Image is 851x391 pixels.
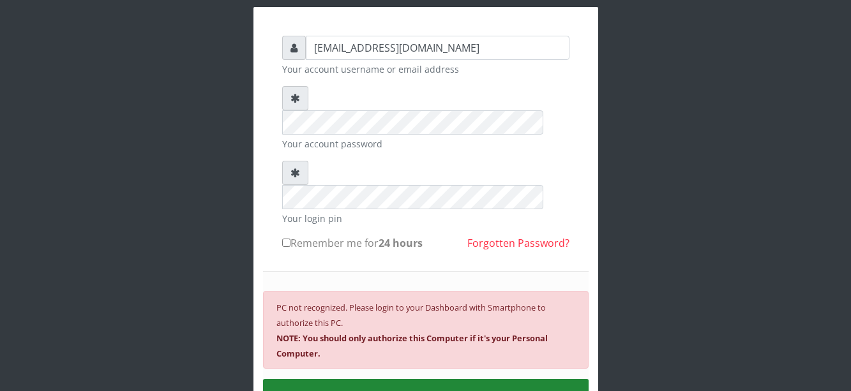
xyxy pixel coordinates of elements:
b: 24 hours [379,236,423,250]
input: Remember me for24 hours [282,239,290,247]
small: Your login pin [282,212,569,225]
small: PC not recognized. Please login to your Dashboard with Smartphone to authorize this PC. [276,302,548,359]
input: Username or email address [306,36,569,60]
small: Your account username or email address [282,63,569,76]
label: Remember me for [282,235,423,251]
small: Your account password [282,137,569,151]
b: NOTE: You should only authorize this Computer if it's your Personal Computer. [276,332,548,359]
a: Forgotten Password? [467,236,569,250]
